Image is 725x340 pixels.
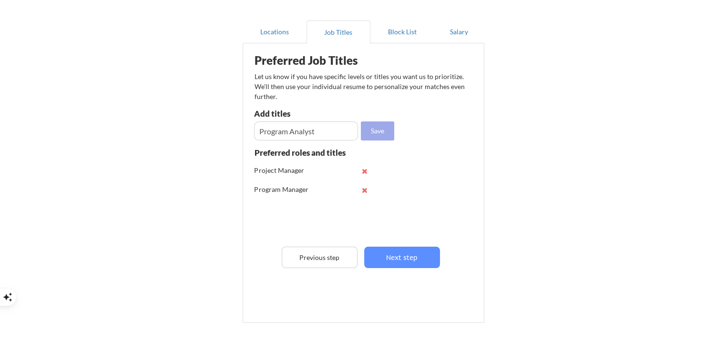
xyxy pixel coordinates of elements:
[364,247,440,268] button: Next step
[434,20,484,43] button: Salary
[255,55,375,66] div: Preferred Job Titles
[306,20,370,43] button: Job Titles
[370,20,434,43] button: Block List
[255,166,317,175] div: Project Manager
[243,20,306,43] button: Locations
[361,121,394,140] button: Save
[255,71,466,101] div: Let us know if you have specific levels or titles you want us to prioritize. We’ll then use your ...
[254,110,356,118] div: Add titles
[254,121,358,140] input: E.g. Senior Product Manager
[255,149,357,157] div: Preferred roles and titles
[255,185,317,194] div: Program Manager
[282,247,357,268] button: Previous step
